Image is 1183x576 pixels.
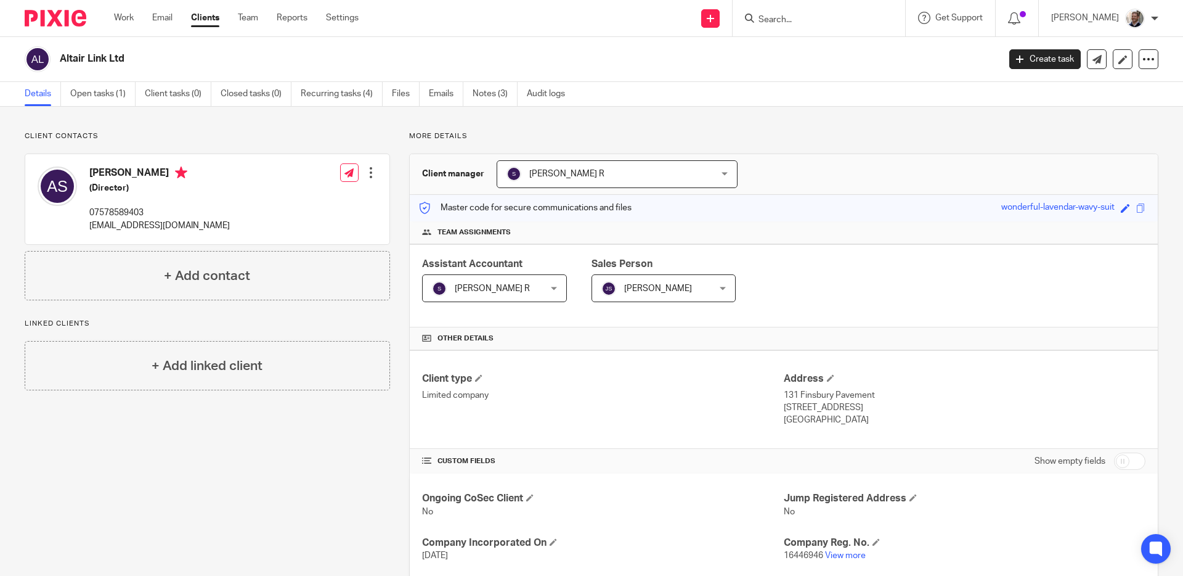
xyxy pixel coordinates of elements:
h4: Client type [422,372,784,385]
span: Team assignments [437,228,511,237]
span: [DATE] [422,551,448,560]
p: [STREET_ADDRESS] [784,401,1145,414]
h4: CUSTOM FIELDS [422,456,784,466]
h4: Ongoing CoSec Client [422,492,784,505]
p: Linked clients [25,319,390,329]
img: Matt%20Circle.png [1125,9,1145,28]
h4: Company Incorporated On [422,537,784,549]
a: View more [825,551,866,560]
span: [PERSON_NAME] [624,284,692,293]
a: Create task [1009,49,1081,69]
span: Other details [437,334,494,344]
input: Search [757,15,868,26]
div: wonderful-lavendar-wavy-suit [1001,201,1115,215]
a: Settings [326,12,359,24]
p: More details [409,131,1158,141]
a: Team [238,12,258,24]
p: [GEOGRAPHIC_DATA] [784,414,1145,426]
h5: (Director) [89,182,230,194]
p: 07578589403 [89,207,230,219]
span: Get Support [935,14,983,22]
p: [PERSON_NAME] [1051,12,1119,24]
img: svg%3E [601,281,616,296]
h4: + Add contact [164,266,250,286]
h2: Altair Link Ltd [60,52,805,65]
a: Clients [191,12,219,24]
img: svg%3E [38,167,77,206]
span: Assistant Accountant [422,259,522,269]
a: Client tasks (0) [145,82,211,106]
p: Limited company [422,389,784,401]
img: svg%3E [432,281,447,296]
span: Sales Person [591,259,652,269]
a: Files [392,82,420,106]
h4: [PERSON_NAME] [89,167,230,182]
img: svg%3E [25,46,51,72]
a: Details [25,82,61,106]
span: [PERSON_NAME] R [455,284,530,293]
span: 16446946 [784,551,823,560]
a: Closed tasks (0) [221,82,291,106]
img: svg%3E [506,167,521,181]
h4: Company Reg. No. [784,537,1145,549]
p: Master code for secure communications and files [419,202,632,214]
span: [PERSON_NAME] R [529,170,604,178]
h3: Client manager [422,168,484,180]
label: Show empty fields [1035,455,1105,467]
span: No [422,508,433,516]
i: Primary [175,167,187,179]
a: Reports [277,12,307,24]
a: Notes (3) [473,82,518,106]
a: Email [152,12,173,24]
a: Emails [429,82,463,106]
p: [EMAIL_ADDRESS][DOMAIN_NAME] [89,220,230,232]
p: Client contacts [25,131,390,141]
h4: Jump Registered Address [784,492,1145,505]
span: No [784,508,795,516]
a: Work [114,12,134,24]
h4: Address [784,372,1145,385]
a: Audit logs [527,82,574,106]
a: Recurring tasks (4) [301,82,383,106]
p: 131 Finsbury Pavement [784,389,1145,401]
h4: + Add linked client [152,356,262,376]
a: Open tasks (1) [70,82,136,106]
img: Pixie [25,10,86,27]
